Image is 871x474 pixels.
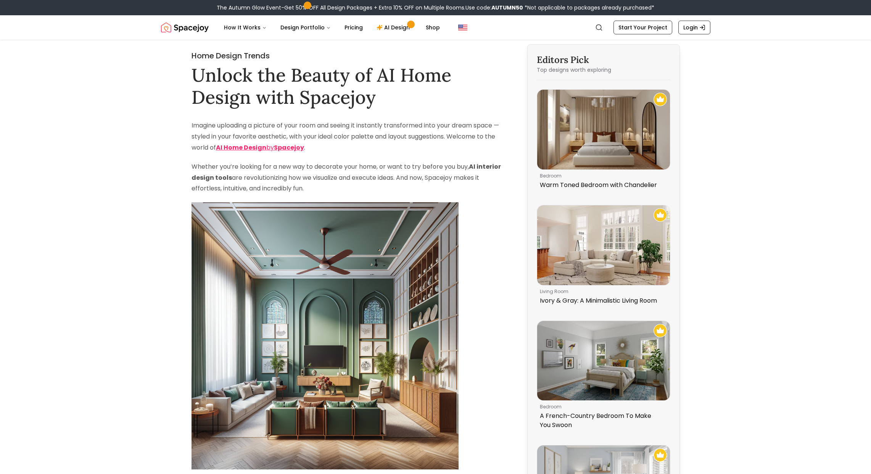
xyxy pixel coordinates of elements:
img: AI Living Room Design Spacejoy [192,202,459,469]
p: Ivory & Gray: A Minimalistic Living Room [540,296,664,305]
p: A French-Country Bedroom To Make You Swoon [540,411,664,430]
img: Recommended Spacejoy Design - Ivory & Gray: A Minimalistic Living Room [654,208,667,222]
a: Pricing [338,20,369,35]
nav: Main [218,20,446,35]
a: AI Home DesignbySpacejoy [216,143,304,152]
strong: AI interior design tools [192,162,501,182]
p: Warm Toned Bedroom with Chandelier [540,181,664,190]
img: Recommended Spacejoy Design - A French-Country Bedroom To Make You Swoon [654,324,667,337]
button: Design Portfolio [274,20,337,35]
strong: AI Home Design [216,143,266,152]
h3: Editors Pick [537,54,670,66]
a: Spacejoy [161,20,209,35]
h2: Home Design Trends [192,50,507,61]
button: How It Works [218,20,273,35]
img: Ivory & Gray: A Minimalistic Living Room [537,205,670,285]
img: Warm Toned Bedroom with Chandelier [537,90,670,169]
img: Spacejoy Logo [161,20,209,35]
p: Imagine uploading a picture of your room and seeing it instantly transformed into your dream spac... [192,120,507,153]
b: AUTUMN50 [491,4,523,11]
p: bedroom [540,173,664,179]
p: Top designs worth exploring [537,66,670,74]
a: AI Design [370,20,418,35]
div: The Autumn Glow Event-Get 50% OFF All Design Packages + Extra 10% OFF on Multiple Rooms. [217,4,654,11]
a: Warm Toned Bedroom with ChandelierRecommended Spacejoy Design - Warm Toned Bedroom with Chandelie... [537,89,670,193]
a: Shop [420,20,446,35]
a: Ivory & Gray: A Minimalistic Living RoomRecommended Spacejoy Design - Ivory & Gray: A Minimalisti... [537,205,670,308]
a: A French-Country Bedroom To Make You SwoonRecommended Spacejoy Design - A French-Country Bedroom ... [537,321,670,433]
img: Recommended Spacejoy Design - Warm Toned Bedroom with Chandelier [654,93,667,106]
span: Use code: [465,4,523,11]
span: *Not applicable to packages already purchased* [523,4,654,11]
h1: Unlock the Beauty of AI Home Design with Spacejoy [192,64,507,108]
img: Recommended Spacejoy Design - A Transitional Home Office In Neutral & Gold Hues [654,448,667,462]
nav: Global [161,15,710,40]
img: A French-Country Bedroom To Make You Swoon [537,321,670,401]
strong: Spacejoy [274,143,304,152]
p: bedroom [540,404,664,410]
a: Login [678,21,710,34]
p: Whether you’re looking for a new way to decorate your home, or want to try before you buy, are re... [192,161,507,194]
img: United States [458,23,467,32]
p: living room [540,289,664,295]
a: Start Your Project [613,21,672,34]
